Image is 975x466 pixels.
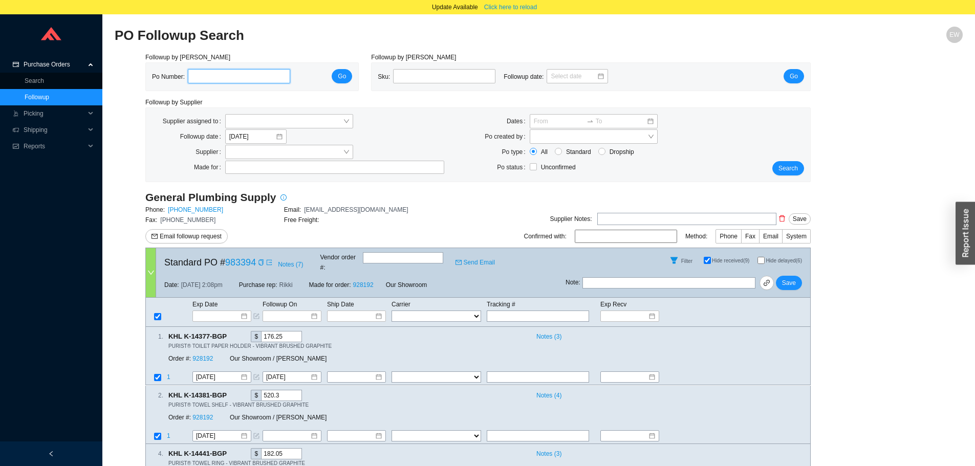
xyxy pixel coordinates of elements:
[532,390,562,397] button: Notes (4)
[147,269,155,276] span: down
[229,331,235,342] div: Copy
[239,280,277,290] span: Purchase rep:
[168,460,305,466] span: PURIST® TOWEL RING - VIBRANT BRUSHED GRAPHITE
[278,259,303,270] span: Notes ( 7 )
[266,372,310,383] input: 10/3/2025
[24,105,85,122] span: Picking
[776,211,788,226] button: delete
[12,61,19,68] span: credit-card
[146,449,163,459] div: 4 .
[456,259,462,265] span: mail
[251,390,261,401] div: $
[532,331,562,338] button: Notes (3)
[279,280,293,290] span: Rikki
[145,216,157,224] span: Fax:
[146,331,163,342] div: 1 .
[230,356,327,363] span: Our Showroom / [PERSON_NAME]
[277,194,290,201] span: info-circle
[596,116,646,126] input: To
[168,343,332,349] span: PURIST® TOILET PAPER HOLDER - VIBRANT BRUSHED GRAPHITE
[284,216,319,224] span: Free Freight:
[536,449,561,459] span: Notes ( 3 )
[167,374,170,381] span: 1
[712,258,749,263] span: Hide received (9)
[168,402,309,408] span: PURIST® TOWEL SHELF - VIBRANT BRUSHED GRAPHITE
[353,281,374,289] a: 928192
[776,276,802,290] button: Save
[25,77,44,84] a: Search
[763,280,770,288] span: link
[777,215,787,222] span: delete
[168,414,191,421] span: Order #:
[392,301,410,308] span: Carrier
[566,277,580,289] span: Note :
[160,216,215,224] span: [PHONE_NUMBER]
[760,276,774,290] a: link
[793,214,807,224] span: Save
[789,213,811,225] button: Save
[229,390,235,401] div: Copy
[168,206,223,213] a: [PHONE_NUMBER]
[194,160,225,174] label: Made for:
[168,356,191,363] span: Order #:
[180,129,225,144] label: Followup date:
[666,252,682,269] button: Filter
[704,257,711,264] input: Hide received(9)
[386,280,427,290] span: Our Showroom
[25,94,49,101] a: Followup
[534,116,584,126] input: From
[949,27,959,43] span: EW
[168,390,235,401] span: KHL K-14381-BGP
[145,229,228,243] button: mailEmail followup request
[666,256,682,264] span: filter
[167,432,170,439] span: 1
[163,114,225,128] label: Supplier assigned to
[763,233,778,240] span: Email
[784,69,804,83] button: Go
[258,259,264,265] span: copy
[276,190,291,205] button: info-circle
[524,229,811,243] div: Confirmed with: Method:
[192,414,213,421] a: 928192
[192,356,213,363] a: 928192
[152,69,298,84] div: Po Number:
[115,27,751,45] h2: PO Followup Search
[766,258,802,263] span: Hide delayed (6)
[225,257,256,268] a: 983394
[168,331,235,342] span: KHL K-14377-BGP
[230,414,327,421] span: Our Showroom / [PERSON_NAME]
[507,114,530,128] label: Dates:
[551,71,597,81] input: Select date
[145,206,165,213] span: Phone:
[229,448,235,459] div: Copy
[720,233,738,240] span: Phone
[146,390,163,401] div: 2 .
[284,206,301,213] span: Email:
[251,448,261,459] div: $
[587,118,594,125] span: to
[536,331,561,342] span: Notes ( 3 )
[196,372,240,383] input: 10/10/2025
[253,374,259,381] span: form
[145,54,230,61] span: Followup by [PERSON_NAME]
[456,257,495,268] a: mailSend Email
[304,206,408,213] span: [EMAIL_ADDRESS][DOMAIN_NAME]
[24,138,85,154] span: Reports
[229,131,275,142] input: 8/19/2025
[145,99,202,106] span: Followup by Supplier
[263,301,297,308] span: Followup On
[371,54,456,61] span: Followup by [PERSON_NAME]
[338,71,346,81] span: Go
[532,448,562,455] button: Notes (3)
[309,281,351,289] span: Made for order:
[181,280,223,290] span: [DATE] 2:08pm
[277,259,304,266] button: Notes (7)
[332,69,352,83] button: Go
[497,160,529,174] label: Po status:
[168,448,235,459] span: KHL K-14441-BGP
[251,331,261,342] div: $
[487,301,515,308] span: Tracking #
[48,451,54,457] span: left
[541,164,576,171] span: Unconfirmed
[772,161,804,175] button: Search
